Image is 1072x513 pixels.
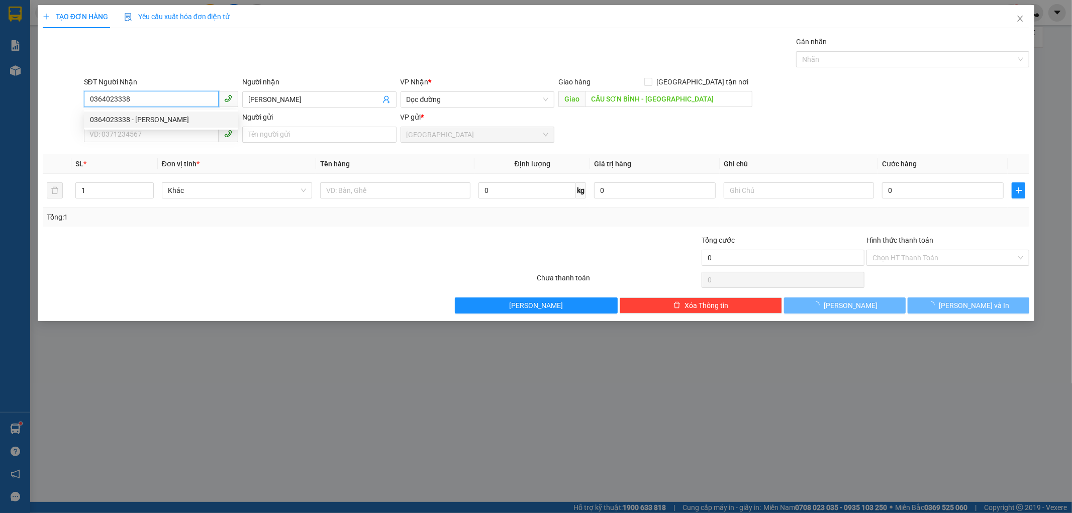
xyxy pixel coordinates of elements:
span: Xóa Thông tin [685,300,728,311]
div: Người nhận [242,76,397,87]
button: deleteXóa Thông tin [620,297,783,314]
label: Gán nhãn [796,38,827,46]
button: Close [1006,5,1034,33]
span: phone [224,130,232,138]
span: [PERSON_NAME] và In [939,300,1009,311]
span: Dọc đường [407,92,549,107]
input: VD: Bàn, Ghế [320,182,470,198]
span: Khác [168,183,306,198]
span: Định lượng [515,160,550,168]
b: Xe Đăng Nhân [13,65,44,112]
span: Cước hàng [882,160,917,168]
span: SL [75,160,83,168]
span: Tên hàng [320,160,350,168]
input: 0 [594,182,716,198]
span: Sài Gòn [407,127,549,142]
span: plus [1012,186,1025,194]
span: user-add [382,95,391,104]
span: VP Nhận [401,78,429,86]
span: loading [928,301,939,309]
button: delete [47,182,63,198]
span: Giao [558,91,585,107]
span: Yêu cầu xuất hóa đơn điện tử [124,13,230,21]
div: 0364023338 - [PERSON_NAME] [90,114,232,125]
div: VP gửi [401,112,555,123]
b: Gửi khách hàng [62,15,100,62]
button: [PERSON_NAME] [784,297,906,314]
span: TẠO ĐƠN HÀNG [43,13,108,21]
span: plus [43,13,50,20]
span: close [1016,15,1024,23]
b: [DOMAIN_NAME] [84,38,138,46]
span: phone [224,94,232,102]
span: [PERSON_NAME] [509,300,563,311]
div: Tổng: 1 [47,212,414,223]
span: Giá trị hàng [594,160,631,168]
button: [PERSON_NAME] [455,297,618,314]
span: delete [673,301,680,310]
button: plus [1012,182,1025,198]
span: [PERSON_NAME] [824,300,878,311]
span: kg [576,182,586,198]
div: Người gửi [242,112,397,123]
div: Chưa thanh toán [536,272,701,290]
input: Dọc đường [585,91,752,107]
span: Tổng cước [702,236,735,244]
div: 0364023338 - XUÂN QUÝ [84,112,238,128]
img: logo.jpg [109,13,133,37]
th: Ghi chú [720,154,878,174]
input: Ghi Chú [724,182,874,198]
span: loading [813,301,824,309]
label: Hình thức thanh toán [866,236,933,244]
li: (c) 2017 [84,48,138,60]
span: Giao hàng [558,78,591,86]
div: SĐT Người Nhận [84,76,238,87]
img: icon [124,13,132,21]
span: [GEOGRAPHIC_DATA] tận nơi [652,76,752,87]
span: Đơn vị tính [162,160,200,168]
button: [PERSON_NAME] và In [908,297,1029,314]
